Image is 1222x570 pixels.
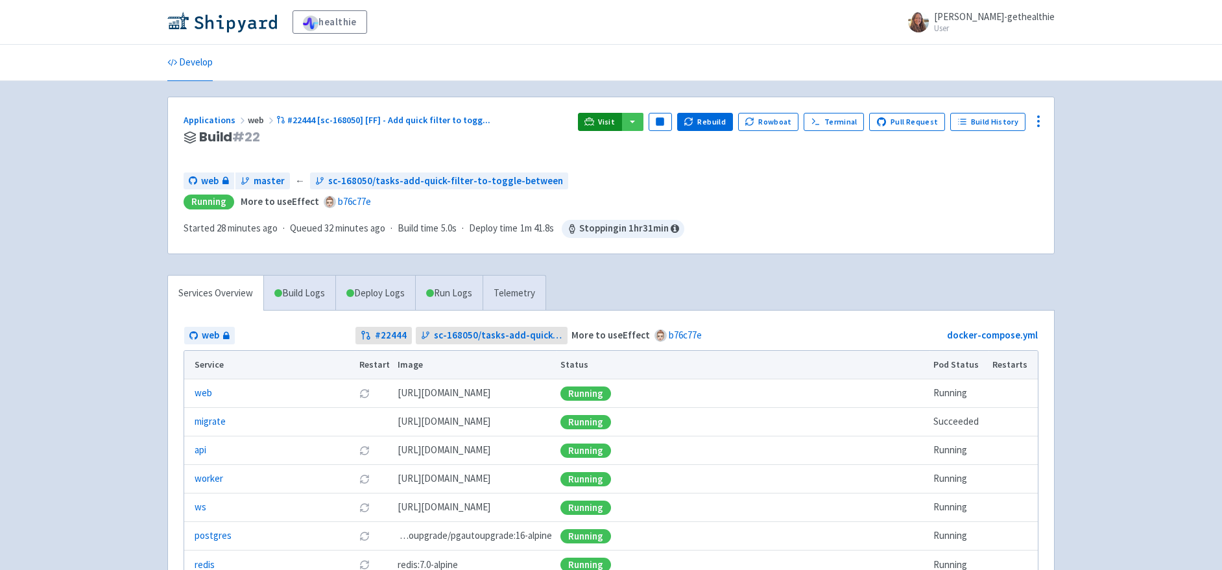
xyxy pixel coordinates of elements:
[167,12,277,32] img: Shipyard logo
[324,222,385,234] time: 32 minutes ago
[929,351,988,379] th: Pod Status
[947,329,1038,341] a: docker-compose.yml
[416,327,568,344] a: sc-168050/tasks-add-quick-filter-to-toggle-between
[562,220,684,238] span: Stopping in 1 hr 31 min
[295,174,305,189] span: ←
[738,113,799,131] button: Rowboat
[929,408,988,436] td: Succeeded
[195,528,232,543] a: postgres
[520,221,554,236] span: 1m 41.8s
[560,386,611,401] div: Running
[929,465,988,493] td: Running
[195,414,226,429] a: migrate
[276,114,492,126] a: #22444 [sc-168050] [FF] - Add quick filter to togg...
[338,195,371,208] a: b76c77e
[195,443,206,458] a: api
[560,444,611,458] div: Running
[359,560,370,570] button: Restart pod
[950,113,1025,131] a: Build History
[929,379,988,408] td: Running
[560,415,611,429] div: Running
[677,113,733,131] button: Rebuild
[195,500,206,515] a: ws
[328,174,563,189] span: sc-168050/tasks-add-quick-filter-to-toggle-between
[560,529,611,543] div: Running
[359,474,370,484] button: Restart pod
[359,531,370,541] button: Restart pod
[287,114,490,126] span: #22444 [sc-168050] [FF] - Add quick filter to togg ...
[934,10,1055,23] span: [PERSON_NAME]-gethealthie
[184,172,234,190] a: web
[988,351,1038,379] th: Restarts
[649,113,672,131] button: Pause
[929,493,988,522] td: Running
[199,130,260,145] span: Build
[669,329,702,341] a: b76c77e
[483,276,545,311] a: Telemetry
[900,12,1055,32] a: [PERSON_NAME]-gethealthie User
[335,276,415,311] a: Deploy Logs
[264,276,335,311] a: Build Logs
[235,172,290,190] a: master
[441,221,457,236] span: 5.0s
[359,503,370,513] button: Restart pod
[398,414,490,429] span: [DOMAIN_NAME][URL]
[929,522,988,551] td: Running
[929,436,988,465] td: Running
[804,113,864,131] a: Terminal
[195,471,223,486] a: worker
[241,195,319,208] strong: More to useEffect
[560,501,611,515] div: Running
[195,386,212,401] a: web
[415,276,483,311] a: Run Logs
[310,172,568,190] a: sc-168050/tasks-add-quick-filter-to-toggle-between
[168,276,263,311] a: Services Overview
[557,351,929,379] th: Status
[184,195,234,209] div: Running
[934,24,1055,32] small: User
[201,174,219,189] span: web
[598,117,615,127] span: Visit
[571,329,650,341] strong: More to useEffect
[184,327,235,344] a: web
[398,471,490,486] span: [DOMAIN_NAME][URL]
[578,113,622,131] a: Visit
[375,328,407,343] strong: # 22444
[469,221,518,236] span: Deploy time
[167,45,213,81] a: Develop
[184,114,248,126] a: Applications
[293,10,367,34] a: healthie
[290,222,385,234] span: Queued
[184,220,684,238] div: · · ·
[217,222,278,234] time: 28 minutes ago
[398,500,490,515] span: [DOMAIN_NAME][URL]
[355,327,412,344] a: #22444
[398,221,438,236] span: Build time
[184,222,278,234] span: Started
[398,528,552,543] span: pgautoupgrade/pgautoupgrade:16-alpine
[254,174,285,189] span: master
[248,114,276,126] span: web
[359,445,370,456] button: Restart pod
[202,328,219,343] span: web
[359,388,370,399] button: Restart pod
[394,351,557,379] th: Image
[398,386,490,401] span: [DOMAIN_NAME][URL]
[398,443,490,458] span: [DOMAIN_NAME][URL]
[560,472,611,486] div: Running
[184,351,355,379] th: Service
[355,351,394,379] th: Restart
[232,128,260,146] span: # 22
[869,113,945,131] a: Pull Request
[434,328,563,343] span: sc-168050/tasks-add-quick-filter-to-toggle-between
